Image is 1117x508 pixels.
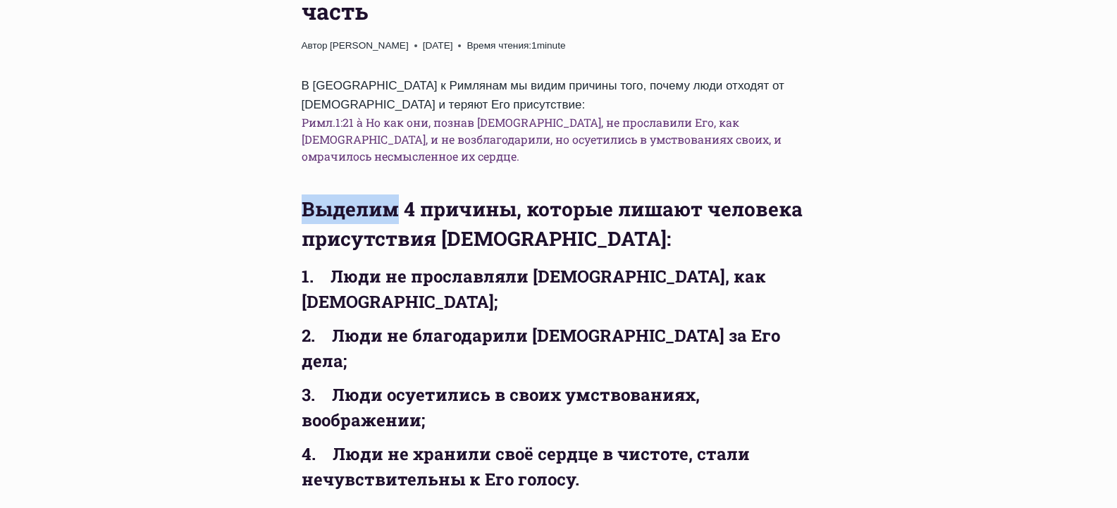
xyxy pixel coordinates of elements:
span: 1 [467,38,565,54]
span: minute [537,40,566,51]
h3: 1. Люди не прославляли [DEMOGRAPHIC_DATA], как [DEMOGRAPHIC_DATA]; [302,264,816,314]
time: [DATE] [423,38,453,54]
h3: 2. Люди не благодарили [DEMOGRAPHIC_DATA] за Его дела; [302,323,816,373]
span: Время чтения: [467,40,531,51]
h3: 4. Люди не хранили своё сердце в чистоте, стали нечувствительны к Его голосу. [302,441,816,492]
a: [PERSON_NAME] [330,40,409,51]
h2: Выделим 4 причины, которые лишают человека присутствия [DEMOGRAPHIC_DATA]: [302,194,816,254]
h3: 3. Люди осуетились в своих умствованиях, воображении; [302,382,816,433]
span: Автор [302,38,328,54]
h6: Римл.1:21 à Но как они, познав [DEMOGRAPHIC_DATA], не прославили Его, как [DEMOGRAPHIC_DATA], и н... [302,114,816,165]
